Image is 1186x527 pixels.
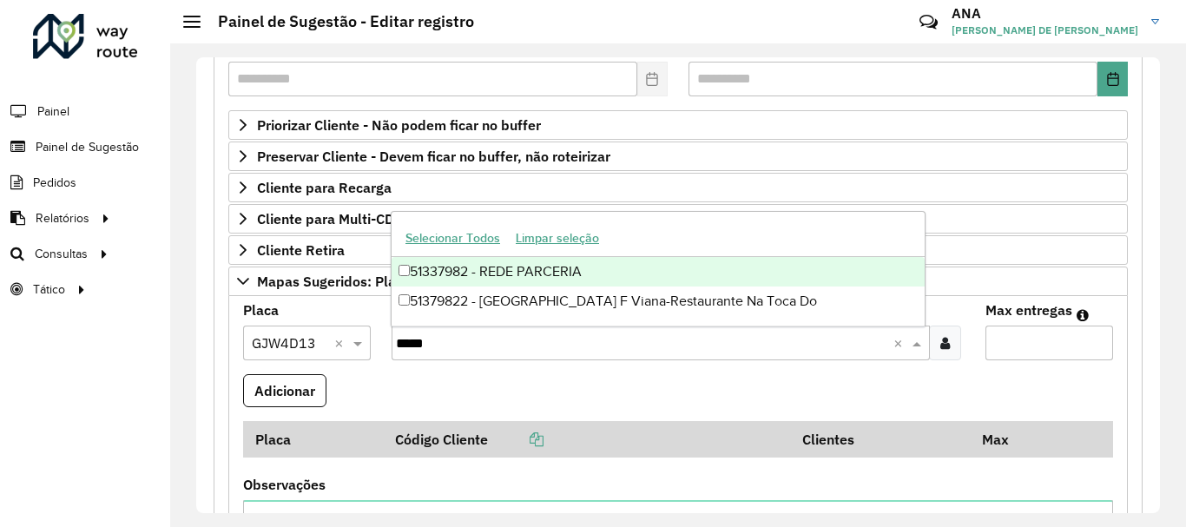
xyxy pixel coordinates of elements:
a: Copiar [488,431,544,448]
span: Relatórios [36,209,89,227]
a: Cliente Retira [228,235,1128,265]
div: 51337982 - REDE PARCERIA [392,257,925,287]
th: Placa [243,421,384,458]
a: Preservar Cliente - Devem ficar no buffer, não roteirizar [228,142,1128,171]
label: Placa [243,300,279,320]
span: Painel de Sugestão [36,138,139,156]
a: Contato Rápido [910,3,947,41]
button: Selecionar Todos [398,225,508,252]
a: Priorizar Cliente - Não podem ficar no buffer [228,110,1128,140]
label: Observações [243,474,326,495]
span: Pedidos [33,174,76,192]
span: [PERSON_NAME] DE [PERSON_NAME] [952,23,1138,38]
h2: Painel de Sugestão - Editar registro [201,12,474,31]
button: Choose Date [1097,62,1128,96]
label: Max entregas [985,300,1072,320]
span: Consultas [35,245,88,263]
span: Clear all [334,333,349,353]
span: Tático [33,280,65,299]
a: Cliente para Recarga [228,173,1128,202]
span: Priorizar Cliente - Não podem ficar no buffer [257,118,541,132]
th: Código Cliente [384,421,791,458]
button: Adicionar [243,374,326,407]
span: Painel [37,102,69,121]
span: Preservar Cliente - Devem ficar no buffer, não roteirizar [257,149,610,163]
th: Max [970,421,1039,458]
div: 51379822 - [GEOGRAPHIC_DATA] F Viana-Restaurante Na Toca Do [392,287,925,316]
span: Cliente para Recarga [257,181,392,194]
th: Clientes [790,421,970,458]
a: Mapas Sugeridos: Placa-Cliente [228,267,1128,296]
em: Máximo de clientes que serão colocados na mesma rota com os clientes informados [1077,308,1089,322]
ng-dropdown-panel: Options list [391,211,926,326]
a: Cliente para Multi-CDD/Internalização [228,204,1128,234]
span: Clear all [893,333,908,353]
span: Mapas Sugeridos: Placa-Cliente [257,274,461,288]
h3: ANA [952,5,1138,22]
span: Cliente Retira [257,243,345,257]
button: Limpar seleção [508,225,607,252]
span: Cliente para Multi-CDD/Internalização [257,212,502,226]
